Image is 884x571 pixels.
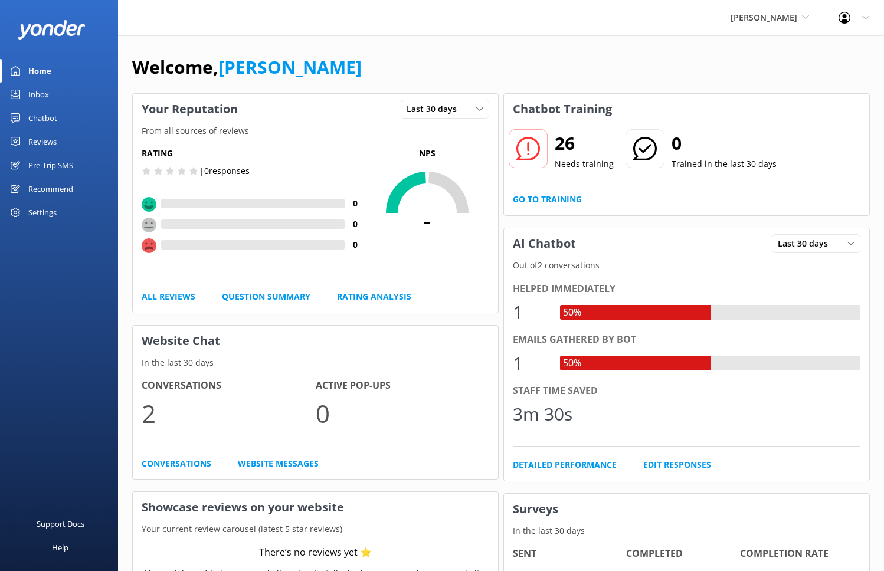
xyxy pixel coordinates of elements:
[132,53,362,81] h1: Welcome,
[672,129,777,157] h2: 0
[18,20,86,40] img: yonder-white-logo.png
[626,546,739,562] h4: Completed
[28,59,51,83] div: Home
[142,393,316,433] p: 2
[643,458,711,471] a: Edit Responses
[560,305,584,320] div: 50%
[222,290,310,303] a: Question Summary
[504,259,869,272] p: Out of 2 conversations
[218,55,362,79] a: [PERSON_NAME]
[337,290,411,303] a: Rating Analysis
[142,147,365,160] h5: Rating
[28,130,57,153] div: Reviews
[133,492,498,523] h3: Showcase reviews on your website
[778,237,835,250] span: Last 30 days
[560,356,584,371] div: 50%
[504,94,621,124] h3: Chatbot Training
[407,103,464,116] span: Last 30 days
[133,523,498,536] p: Your current review carousel (latest 5 star reviews)
[513,332,860,347] div: Emails gathered by bot
[731,12,797,23] span: [PERSON_NAME]
[316,378,490,393] h4: Active Pop-ups
[238,457,319,470] a: Website Messages
[345,197,365,210] h4: 0
[28,177,73,201] div: Recommend
[52,536,68,559] div: Help
[133,124,498,137] p: From all sources of reviews
[28,106,57,130] div: Chatbot
[513,546,626,562] h4: Sent
[365,147,489,160] p: NPS
[504,524,869,537] p: In the last 30 days
[133,94,247,124] h3: Your Reputation
[28,83,49,106] div: Inbox
[365,205,489,234] span: -
[555,129,614,157] h2: 26
[513,298,548,326] div: 1
[37,512,84,536] div: Support Docs
[28,201,57,224] div: Settings
[133,356,498,369] p: In the last 30 days
[345,238,365,251] h4: 0
[504,494,869,524] h3: Surveys
[199,165,250,178] p: | 0 responses
[513,349,548,378] div: 1
[672,157,777,170] p: Trained in the last 30 days
[142,290,195,303] a: All Reviews
[740,546,853,562] h4: Completion Rate
[513,193,582,206] a: Go to Training
[28,153,73,177] div: Pre-Trip SMS
[259,545,372,560] div: There’s no reviews yet ⭐
[345,218,365,231] h4: 0
[142,457,211,470] a: Conversations
[555,157,614,170] p: Needs training
[513,400,572,428] div: 3m 30s
[142,378,316,393] h4: Conversations
[504,228,585,259] h3: AI Chatbot
[513,281,860,297] div: Helped immediately
[316,393,490,433] p: 0
[513,458,617,471] a: Detailed Performance
[133,326,498,356] h3: Website Chat
[513,383,860,399] div: Staff time saved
